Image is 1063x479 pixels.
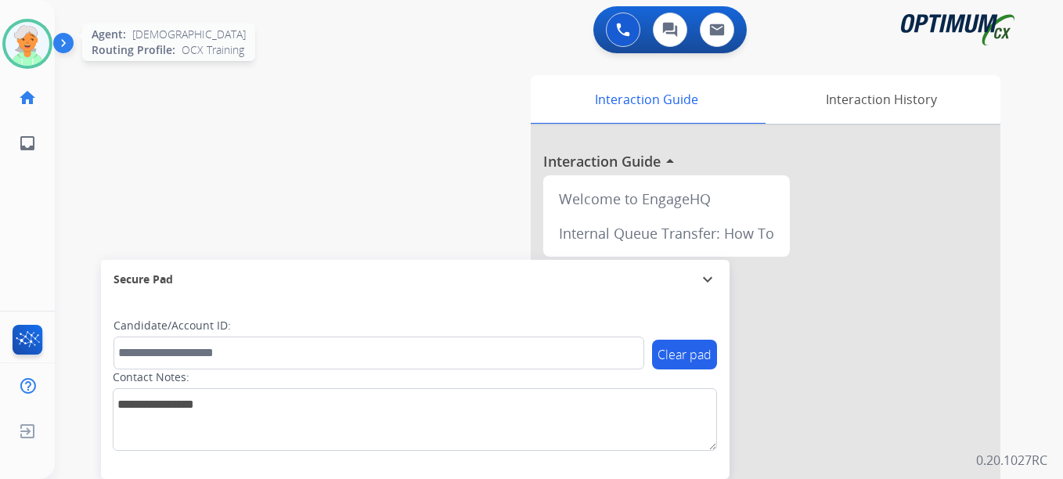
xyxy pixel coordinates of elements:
[652,340,717,369] button: Clear pad
[114,272,173,287] span: Secure Pad
[182,42,244,58] span: OCX Training
[18,134,37,153] mat-icon: inbox
[698,270,717,289] mat-icon: expand_more
[531,75,762,124] div: Interaction Guide
[5,22,49,66] img: avatar
[762,75,1000,124] div: Interaction History
[114,318,231,333] label: Candidate/Account ID:
[18,88,37,107] mat-icon: home
[132,27,246,42] span: [DEMOGRAPHIC_DATA]
[113,369,189,385] label: Contact Notes:
[550,216,784,250] div: Internal Queue Transfer: How To
[92,42,175,58] span: Routing Profile:
[550,182,784,216] div: Welcome to EngageHQ
[976,451,1047,470] p: 0.20.1027RC
[92,27,126,42] span: Agent:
